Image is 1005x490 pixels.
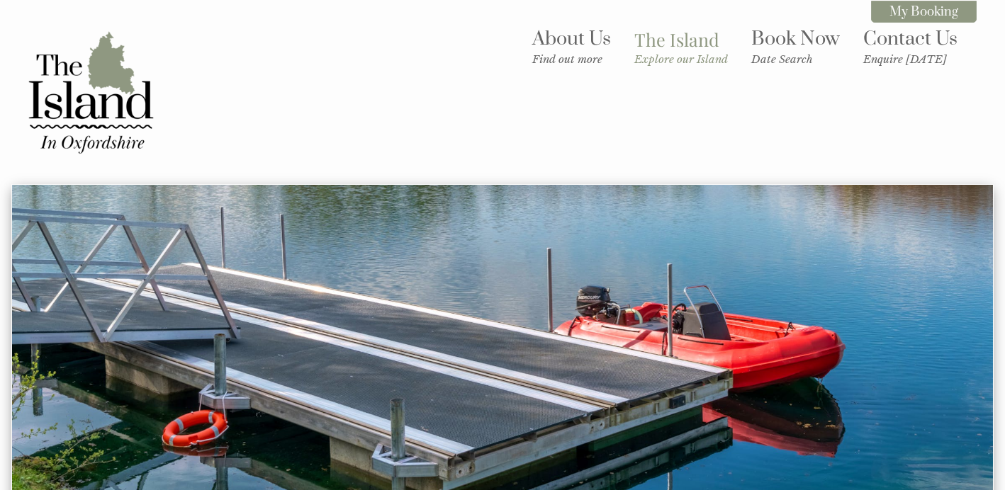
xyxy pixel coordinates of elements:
a: Book NowDate Search [751,27,840,66]
a: Contact UsEnquire [DATE] [863,27,958,66]
a: The IslandExplore our Island [634,28,728,66]
small: Enquire [DATE] [863,52,958,66]
a: My Booking [871,1,977,23]
img: The Island in Oxfordshire [20,21,162,163]
small: Date Search [751,52,840,66]
a: About UsFind out more [532,27,611,66]
small: Find out more [532,52,611,66]
small: Explore our Island [634,52,728,66]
